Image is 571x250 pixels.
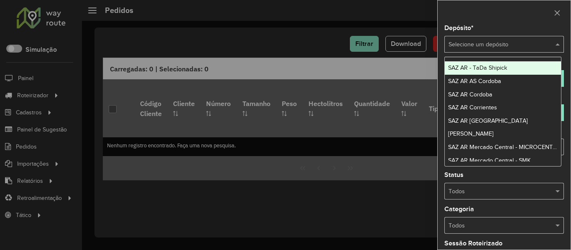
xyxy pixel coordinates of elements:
[448,130,494,137] span: [PERSON_NAME]
[448,144,561,150] span: SAZ AR Mercado Central - MICROCENTRO
[448,78,501,84] span: SAZ AR AS Cordoba
[444,23,474,33] label: Depósito
[448,117,528,124] span: SAZ AR [GEOGRAPHIC_DATA]
[444,238,502,248] label: Sessão Roteirizado
[444,57,561,167] ng-dropdown-panel: Options list
[444,170,464,180] label: Status
[448,104,497,111] span: SAZ AR Corrientes
[448,64,507,71] span: SAZ AR - TaDa Shipick
[448,91,492,98] span: SAZ AR Cordoba
[444,204,474,214] label: Categoria
[448,157,531,164] span: SAZ AR Mercado Central - SMK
